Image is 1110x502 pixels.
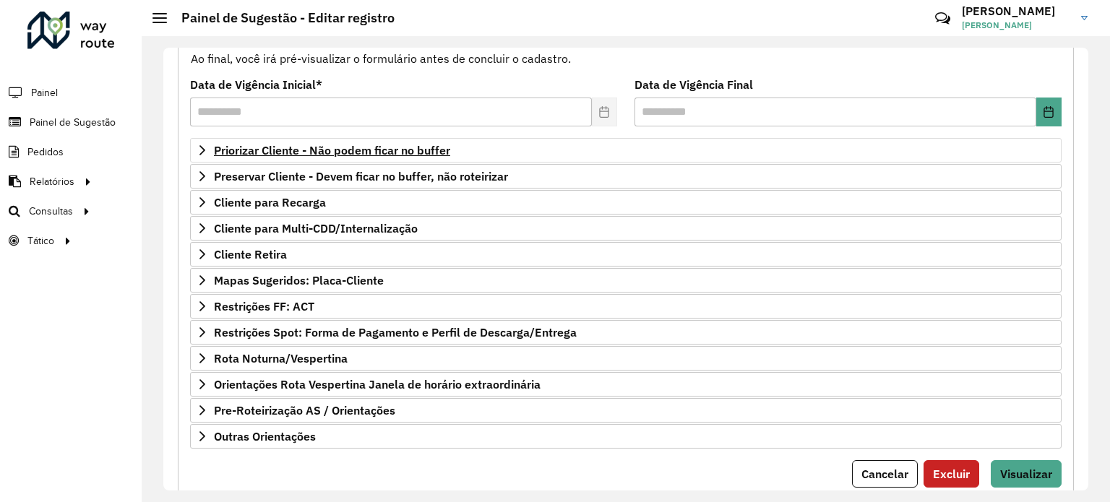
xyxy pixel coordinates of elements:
[1000,467,1052,481] span: Visualizar
[214,248,287,260] span: Cliente Retira
[29,204,73,219] span: Consultas
[190,346,1062,371] a: Rota Noturna/Vespertina
[190,320,1062,345] a: Restrições Spot: Forma de Pagamento e Perfil de Descarga/Entrega
[924,460,979,488] button: Excluir
[190,242,1062,267] a: Cliente Retira
[190,294,1062,319] a: Restrições FF: ACT
[190,164,1062,189] a: Preservar Cliente - Devem ficar no buffer, não roteirizar
[30,115,116,130] span: Painel de Sugestão
[214,300,314,312] span: Restrições FF: ACT
[214,404,395,416] span: Pre-Roteirização AS / Orientações
[927,3,958,34] a: Contato Rápido
[933,467,970,481] span: Excluir
[167,10,395,26] h2: Painel de Sugestão - Editar registro
[214,352,348,364] span: Rota Noturna/Vespertina
[190,138,1062,163] a: Priorizar Cliente - Não podem ficar no buffer
[634,76,753,93] label: Data de Vigência Final
[214,274,384,286] span: Mapas Sugeridos: Placa-Cliente
[214,170,508,182] span: Preservar Cliente - Devem ficar no buffer, não roteirizar
[190,216,1062,241] a: Cliente para Multi-CDD/Internalização
[962,19,1070,32] span: [PERSON_NAME]
[31,85,58,100] span: Painel
[1036,98,1062,126] button: Choose Date
[214,222,418,234] span: Cliente para Multi-CDD/Internalização
[214,430,316,442] span: Outras Orientações
[190,268,1062,293] a: Mapas Sugeridos: Placa-Cliente
[27,144,64,160] span: Pedidos
[190,372,1062,397] a: Orientações Rota Vespertina Janela de horário extraordinária
[214,378,541,390] span: Orientações Rota Vespertina Janela de horário extraordinária
[852,460,918,488] button: Cancelar
[962,4,1070,18] h3: [PERSON_NAME]
[190,76,322,93] label: Data de Vigência Inicial
[190,424,1062,449] a: Outras Orientações
[214,326,577,338] span: Restrições Spot: Forma de Pagamento e Perfil de Descarga/Entrega
[27,233,54,248] span: Tático
[214,196,326,208] span: Cliente para Recarga
[190,398,1062,423] a: Pre-Roteirização AS / Orientações
[991,460,1062,488] button: Visualizar
[190,190,1062,215] a: Cliente para Recarga
[30,174,74,189] span: Relatórios
[214,144,450,156] span: Priorizar Cliente - Não podem ficar no buffer
[861,467,908,481] span: Cancelar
